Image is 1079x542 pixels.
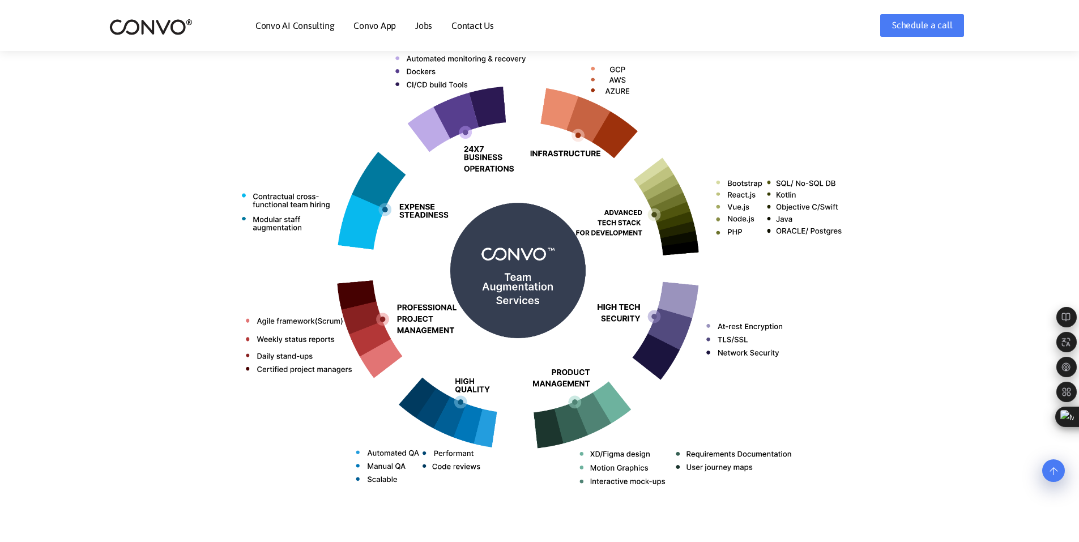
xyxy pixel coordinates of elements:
a: Schedule a call [880,14,964,37]
a: Convo AI Consulting [255,21,334,30]
img: logo_2.png [109,18,193,36]
a: Contact Us [451,21,494,30]
a: Jobs [415,21,432,30]
a: Convo App [353,21,396,30]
